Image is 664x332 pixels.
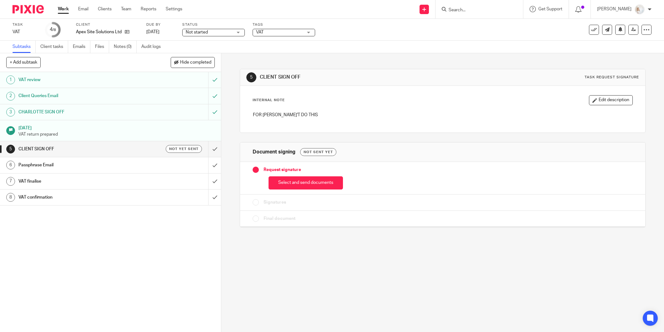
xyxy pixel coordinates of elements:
[166,6,182,12] a: Settings
[78,6,88,12] a: Email
[6,57,41,68] button: + Add subtask
[253,149,295,155] h1: Document signing
[18,177,141,186] h1: VAT finalise
[253,22,315,27] label: Tags
[269,176,343,190] button: Select and send documents
[169,146,199,152] span: Not yet sent
[13,22,38,27] label: Task
[141,41,165,53] a: Audit logs
[246,72,256,82] div: 5
[18,107,141,117] h1: CHARLOTTE SIGN OFF
[180,60,211,65] span: Hide completed
[448,8,504,13] input: Search
[264,215,295,222] span: Final document
[6,193,15,202] div: 8
[18,91,141,101] h1: Client Queries Email
[6,145,15,153] div: 5
[6,161,15,169] div: 6
[18,123,215,131] h1: [DATE]
[146,30,159,34] span: [DATE]
[264,199,286,205] span: Signatures
[50,26,56,33] div: 4
[18,144,141,154] h1: CLIENT SIGN OFF
[40,41,68,53] a: Client tasks
[13,41,36,53] a: Subtasks
[76,22,138,27] label: Client
[58,6,69,12] a: Work
[13,29,38,35] div: VAT
[585,75,639,80] div: Task request signature
[13,5,44,13] img: Pixie
[253,112,632,118] p: FOR [PERSON_NAME]'T DO THIS
[114,41,137,53] a: Notes (0)
[300,148,336,156] div: Not sent yet
[53,28,56,32] small: /8
[538,7,562,11] span: Get Support
[98,6,112,12] a: Clients
[18,193,141,202] h1: VAT confirmation
[171,57,215,68] button: Hide completed
[18,160,141,170] h1: Passphrase Email
[18,75,141,85] h1: VAT review
[186,30,208,34] span: Not started
[146,22,174,27] label: Due by
[73,41,90,53] a: Emails
[256,30,264,34] span: VAT
[141,6,156,12] a: Reports
[597,6,631,12] p: [PERSON_NAME]
[6,75,15,84] div: 1
[182,22,245,27] label: Status
[76,29,122,35] p: Apex Site Solutions Ltd
[264,167,301,173] span: Request signature
[121,6,131,12] a: Team
[95,41,109,53] a: Files
[18,131,215,137] p: VAT return prepared
[260,74,456,80] h1: CLIENT SIGN OFF
[6,92,15,101] div: 2
[589,95,633,105] button: Edit description
[253,98,285,103] p: Internal Note
[6,108,15,117] div: 3
[635,4,645,14] img: Image.jpeg
[6,177,15,186] div: 7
